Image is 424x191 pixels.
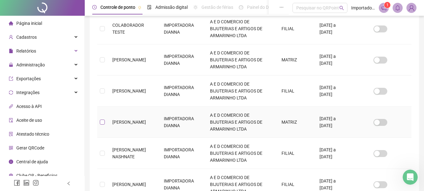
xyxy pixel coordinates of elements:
[147,5,152,9] span: file-done
[276,107,314,138] td: MATRIZ
[16,48,36,53] span: Relatórios
[351,4,375,11] span: Importadora Dianna
[16,159,48,164] span: Central de ajuda
[16,21,42,26] span: Página inicial
[9,49,13,53] span: file
[276,76,314,107] td: FILIAL
[16,76,41,81] span: Exportações
[14,180,20,186] span: facebook
[314,13,350,44] td: [DATE] a [DATE]
[205,13,276,44] td: A E D COMERCIO DE BIJUTERIAS E ARTIGOS DE ARMARINHO LTDA
[9,76,13,81] span: export
[9,21,13,25] span: home
[112,120,146,125] span: [PERSON_NAME]
[16,145,44,150] span: Gerar QRCode
[16,35,37,40] span: Cadastros
[112,147,146,159] span: [PERSON_NAME] NASHNATE
[9,104,13,109] span: api
[16,173,57,178] span: Clube QR - Beneficios
[16,62,45,67] span: Administração
[112,88,146,93] span: [PERSON_NAME]
[9,173,13,178] span: gift
[112,182,146,187] span: [PERSON_NAME]
[201,5,233,10] span: Gestão de férias
[9,118,13,122] span: audit
[9,90,13,95] span: sync
[314,138,350,169] td: [DATE] a [DATE]
[314,44,350,76] td: [DATE] a [DATE]
[239,5,243,9] span: dashboard
[395,5,400,11] span: bell
[205,44,276,76] td: A E D COMERCIO DE BIJUTERIAS E ARTIGOS DE ARMARINHO LTDA
[23,180,30,186] span: linkedin
[16,104,42,109] span: Acesso à API
[279,5,284,9] span: ellipsis
[205,76,276,107] td: A E D COMERCIO DE BIJUTERIAS E ARTIGOS DE ARMARINHO LTDA
[16,118,42,123] span: Aceite de uso
[339,6,344,10] span: search
[159,107,205,138] td: IMPORTADORA DIANNA
[9,132,13,136] span: solution
[16,90,40,95] span: Integrações
[205,107,276,138] td: A E D COMERCIO DE BIJUTERIAS E ARTIGOS DE ARMARINHO LTDA
[386,3,389,7] span: 1
[9,35,13,39] span: user-add
[276,138,314,169] td: FILIAL
[205,138,276,169] td: A E D COMERCIO DE BIJUTERIAS E ARTIGOS DE ARMARINHO LTDA
[138,6,142,9] span: pushpin
[407,3,416,13] img: 90373
[384,2,390,8] sup: 1
[100,5,135,10] span: Controle de ponto
[9,146,13,150] span: qrcode
[159,44,205,76] td: IMPORTADORA DIANNA
[159,138,205,169] td: IMPORTADORA DIANNA
[159,76,205,107] td: IMPORTADORA DIANNA
[314,76,350,107] td: [DATE] a [DATE]
[9,63,13,67] span: lock
[33,180,39,186] span: instagram
[16,132,49,137] span: Atestado técnico
[247,5,271,10] span: Painel do DP
[276,44,314,76] td: MATRIZ
[92,5,97,9] span: clock-circle
[9,160,13,164] span: info-circle
[403,170,418,185] iframe: Intercom live chat
[193,5,198,9] span: sun
[67,181,71,186] span: left
[314,107,350,138] td: [DATE] a [DATE]
[155,5,188,10] span: Admissão digital
[159,13,205,44] td: IMPORTADORA DIANNA
[112,57,146,62] span: [PERSON_NAME]
[112,23,144,35] span: COLABORADOR TESTE
[276,13,314,44] td: FILIAL
[381,5,387,11] span: notification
